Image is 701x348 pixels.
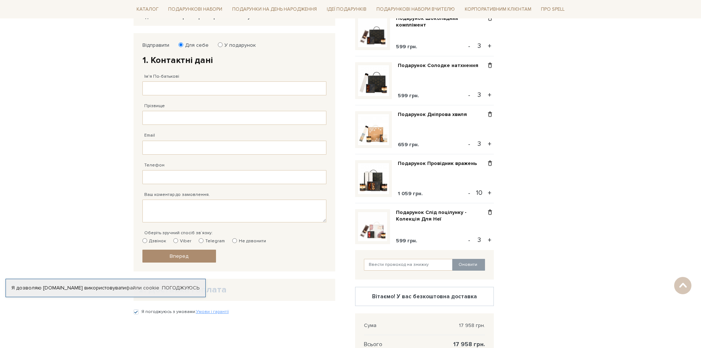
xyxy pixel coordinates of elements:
[398,92,419,99] span: 599 грн.
[162,285,199,291] a: Погоджуюсь
[485,41,494,52] button: +
[465,41,473,52] button: -
[358,114,389,145] img: Подарунок Дніпрова хвиля
[126,285,159,291] a: файли cookie
[232,238,237,243] input: Не дзвонити
[462,4,534,15] a: Корпоративним клієнтам
[396,15,486,28] a: Подарунок Шоколадний комплімент
[396,43,417,50] span: 599 грн.
[165,4,225,15] a: Подарункові набори
[485,187,494,198] button: +
[459,322,485,329] span: 17 958 грн.
[178,42,183,47] input: Для себе
[364,259,453,271] input: Ввести промокод на знижку
[453,341,485,348] span: 17 958 грн.
[364,341,382,348] span: Всього
[358,18,387,47] img: Подарунок Шоколадний комплімент
[398,62,484,69] a: Подарунок Солодке натхнення
[452,259,485,271] button: Оновити
[485,235,494,246] button: +
[373,3,458,15] a: Подарункові набори Вчителю
[324,4,369,15] a: Ідеї подарунків
[144,103,165,109] label: Прізвище
[396,209,486,222] a: Подарунок Слід поцілунку - Колекція Для Неї
[144,162,164,169] label: Телефон
[358,65,389,96] img: Подарунок Солодке натхнення
[358,212,387,241] img: Подарунок Слід поцілунку - Колекція Для Неї
[144,73,179,80] label: Ім'я По-батькові
[144,230,213,236] label: Оберіть зручний спосіб зв`язку:
[139,284,330,295] h2: 2. Доставка і оплата
[396,238,417,244] span: 599 грн.
[170,253,188,259] span: Вперед
[6,285,205,291] div: Я дозволяю [DOMAIN_NAME] використовувати
[180,42,209,49] label: Для себе
[173,238,191,245] label: Viber
[361,293,488,300] div: Вітаємо! У вас безкоштовна доставка
[485,138,494,150] button: +
[398,190,423,197] span: 1 059 грн.
[465,138,473,150] button: -
[199,238,225,245] label: Telegram
[142,238,166,245] label: Дзвінок
[364,322,376,329] span: Сума
[398,141,419,148] span: 659 грн.
[229,4,320,15] a: Подарунки на День народження
[196,309,229,314] a: Умови і гарантії
[218,42,223,47] input: У подарунок
[465,235,473,246] button: -
[141,309,229,315] label: Я погоджуюсь з умовами:
[358,163,389,194] img: Подарунок Провідник вражень
[142,238,147,243] input: Дзвінок
[173,238,178,243] input: Viber
[538,4,567,15] a: Про Spell
[465,187,473,198] button: -
[144,132,155,139] label: Email
[144,191,210,198] label: Ваш коментар до замовлення.
[485,89,494,101] button: +
[142,55,326,66] h2: 1. Контактні дані
[199,238,203,243] input: Telegram
[232,238,266,245] label: Не дзвонити
[398,111,472,118] a: Подарунок Дніпрова хвиля
[134,4,162,15] a: Каталог
[142,42,169,49] label: Відправити
[220,42,256,49] label: У подарунок
[465,89,473,101] button: -
[398,160,482,167] a: Подарунок Провідник вражень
